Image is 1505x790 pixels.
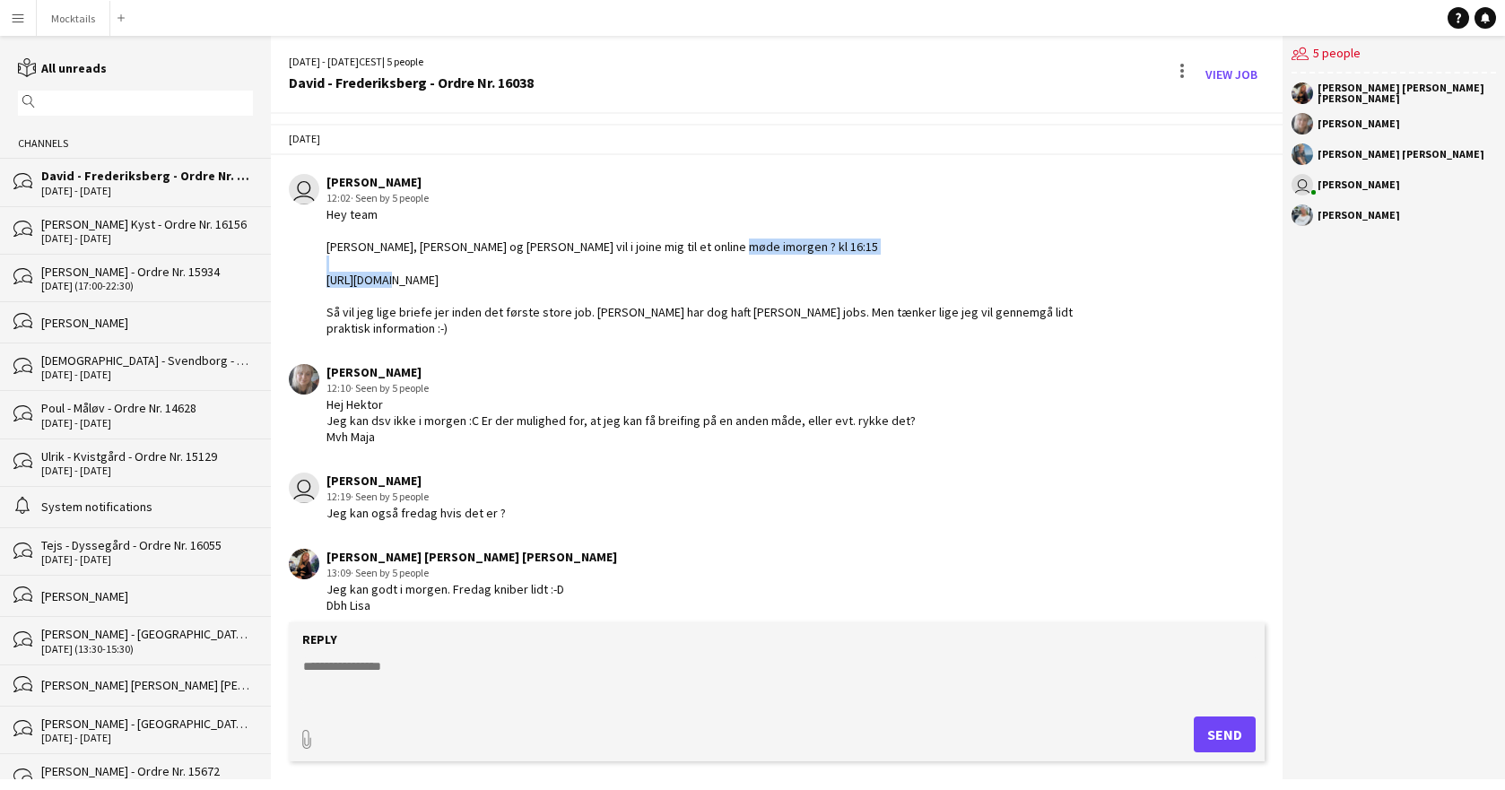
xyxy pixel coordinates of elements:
div: [PERSON_NAME] - Ordre Nr. 15672 [41,763,253,779]
div: [PERSON_NAME] [1318,118,1400,129]
span: CEST [359,55,382,68]
div: Hej Hektor Jeg kan dsv ikke i morgen :C Er der mulighed for, at jeg kan få breifing på en anden m... [326,396,916,446]
span: · Seen by 5 people [351,490,429,503]
div: [PERSON_NAME] - [GEOGRAPHIC_DATA] - Ordre Nr. 15806 [41,716,253,732]
div: [PERSON_NAME] [41,315,253,331]
div: System notifications [41,499,253,515]
div: 12:10 [326,380,916,396]
div: [PERSON_NAME] [PERSON_NAME] [PERSON_NAME] [41,677,253,693]
div: [DATE] - [DATE] [41,464,253,477]
div: [PERSON_NAME] [326,174,1099,190]
span: · Seen by 5 people [351,566,429,579]
div: [PERSON_NAME] Kyst - Ordre Nr. 16156 [41,216,253,232]
div: [DATE] [271,124,1283,154]
div: Hey team [PERSON_NAME], [PERSON_NAME] og [PERSON_NAME] vil i joine mig til et online møde imorgen... [326,206,1099,337]
div: [DATE] - [DATE] [41,553,253,566]
div: Jeg kan også fredag hvis det er ? [326,505,506,521]
div: [PERSON_NAME] [1318,210,1400,221]
div: [DEMOGRAPHIC_DATA] - Svendborg - Ordre Nr. 12836 [41,352,253,369]
div: [PERSON_NAME] - Ordre Nr. 15934 [41,264,253,280]
div: [PERSON_NAME] [41,588,253,604]
div: Tejs - Dyssegård - Ordre Nr. 16055 [41,537,253,553]
div: [DATE] - [DATE] [41,732,253,744]
a: All unreads [18,60,107,76]
div: [PERSON_NAME] [PERSON_NAME] [PERSON_NAME] [326,549,617,565]
label: Reply [302,631,337,647]
div: [DATE] - [DATE] | 5 people [289,54,534,70]
a: View Job [1198,60,1265,89]
div: David - Frederiksberg - Ordre Nr. 16038 [41,168,253,184]
div: [DATE] (17:00-22:30) [41,280,253,292]
div: [PERSON_NAME] [326,473,506,489]
div: 12:02 [326,190,1099,206]
div: 13:09 [326,565,617,581]
div: [DATE] (13:30-15:30) [41,643,253,655]
span: · Seen by 5 people [351,381,429,395]
div: [PERSON_NAME] [PERSON_NAME] [PERSON_NAME] [1318,82,1496,104]
div: David - Frederiksberg - Ordre Nr. 16038 [289,74,534,91]
span: · Seen by 5 people [351,191,429,204]
div: [DATE] - [DATE] [41,232,253,245]
div: [DATE] - [DATE] [41,369,253,381]
div: [PERSON_NAME] [326,364,916,380]
button: Send [1194,716,1256,752]
div: [DATE] - [DATE] [41,185,253,197]
div: 5 people [1292,36,1496,74]
div: [PERSON_NAME] [1318,179,1400,190]
div: Ulrik - Kvistgård - Ordre Nr. 15129 [41,448,253,464]
div: [PERSON_NAME] - [GEOGRAPHIC_DATA] - Ordre Nr. 16092 [41,626,253,642]
button: Mocktails [37,1,110,36]
div: 12:19 [326,489,506,505]
div: Poul - Måløv - Ordre Nr. 14628 [41,400,253,416]
div: Jeg kan godt i morgen. Fredag kniber lidt :-D Dbh Lisa [326,581,617,613]
div: [DATE] - [DATE] [41,417,253,430]
div: [PERSON_NAME] [PERSON_NAME] [1318,149,1484,160]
